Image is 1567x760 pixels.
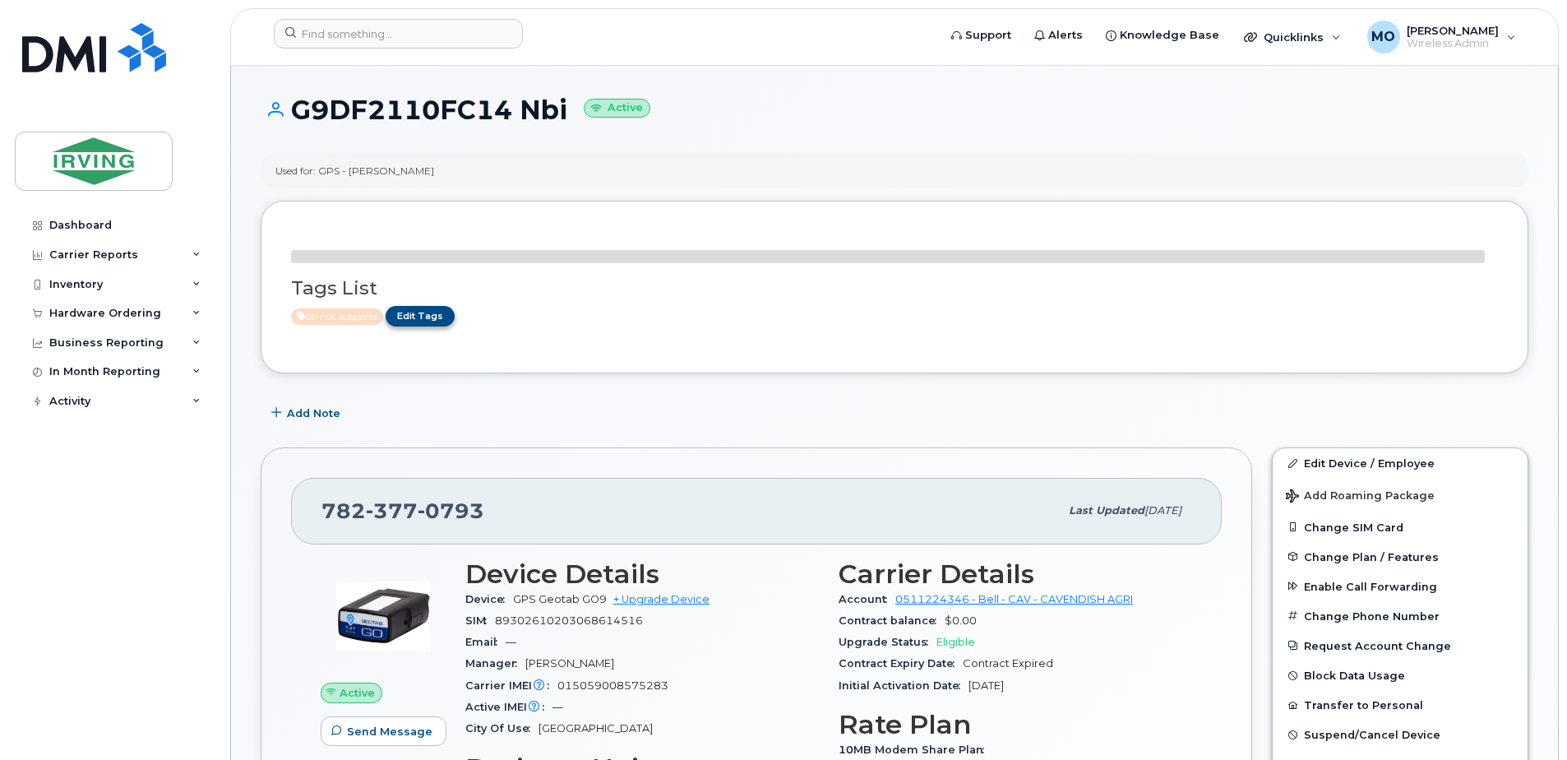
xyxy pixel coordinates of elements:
[386,306,455,327] a: Edit Tags
[1069,504,1144,517] span: Last updated
[347,724,432,739] span: Send Message
[334,568,432,666] img: image20231002-3703462-zi9mtq.jpeg
[1273,512,1528,542] button: Change SIM Card
[525,657,614,670] span: [PERSON_NAME]
[552,701,563,713] span: —
[1273,601,1528,631] button: Change Phone Number
[839,710,1192,739] h3: Rate Plan
[506,636,516,648] span: —
[465,559,819,589] h3: Device Details
[465,722,539,735] span: City Of Use
[839,593,895,605] span: Account
[539,722,653,735] span: [GEOGRAPHIC_DATA]
[839,636,936,648] span: Upgrade Status
[557,679,668,692] span: 015059008575283
[839,614,945,627] span: Contract balance
[291,308,383,325] span: Active
[465,701,552,713] span: Active IMEI
[291,278,1498,299] h3: Tags List
[613,593,710,605] a: + Upgrade Device
[261,398,354,428] button: Add Note
[963,657,1053,670] span: Contract Expired
[1273,542,1528,572] button: Change Plan / Features
[1273,448,1528,478] a: Edit Device / Employee
[1144,504,1181,517] span: [DATE]
[945,614,977,627] span: $0.00
[287,405,340,421] span: Add Note
[465,614,495,627] span: SIM
[418,498,484,523] span: 0793
[261,95,1528,124] h1: G9DF2110FC14 Nbi
[1273,478,1528,512] button: Add Roaming Package
[340,685,375,701] span: Active
[839,744,992,756] span: 10MB Modem Share Plan
[839,657,963,670] span: Contract Expiry Date
[1273,720,1528,749] button: Suspend/Cancel Device
[1304,580,1437,592] span: Enable Call Forwarding
[465,593,513,605] span: Device
[968,679,1004,692] span: [DATE]
[839,559,1192,589] h3: Carrier Details
[321,498,484,523] span: 782
[584,99,650,118] small: Active
[895,593,1133,605] a: 0511224346 - Bell - CAV - CAVENDISH AGRI
[1273,572,1528,601] button: Enable Call Forwarding
[839,679,968,692] span: Initial Activation Date
[1304,550,1439,563] span: Change Plan / Features
[465,636,506,648] span: Email
[465,657,525,670] span: Manager
[936,636,975,648] span: Eligible
[1286,489,1435,505] span: Add Roaming Package
[1273,631,1528,660] button: Request Account Change
[1273,690,1528,720] button: Transfer to Personal
[1273,660,1528,690] button: Block Data Usage
[513,593,607,605] span: GPS Geotab GO9
[321,716,446,746] button: Send Message
[465,679,557,692] span: Carrier IMEI
[275,164,434,178] div: Used for: GPS - [PERSON_NAME]
[366,498,418,523] span: 377
[1304,729,1440,741] span: Suspend/Cancel Device
[495,614,643,627] span: 89302610203068614516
